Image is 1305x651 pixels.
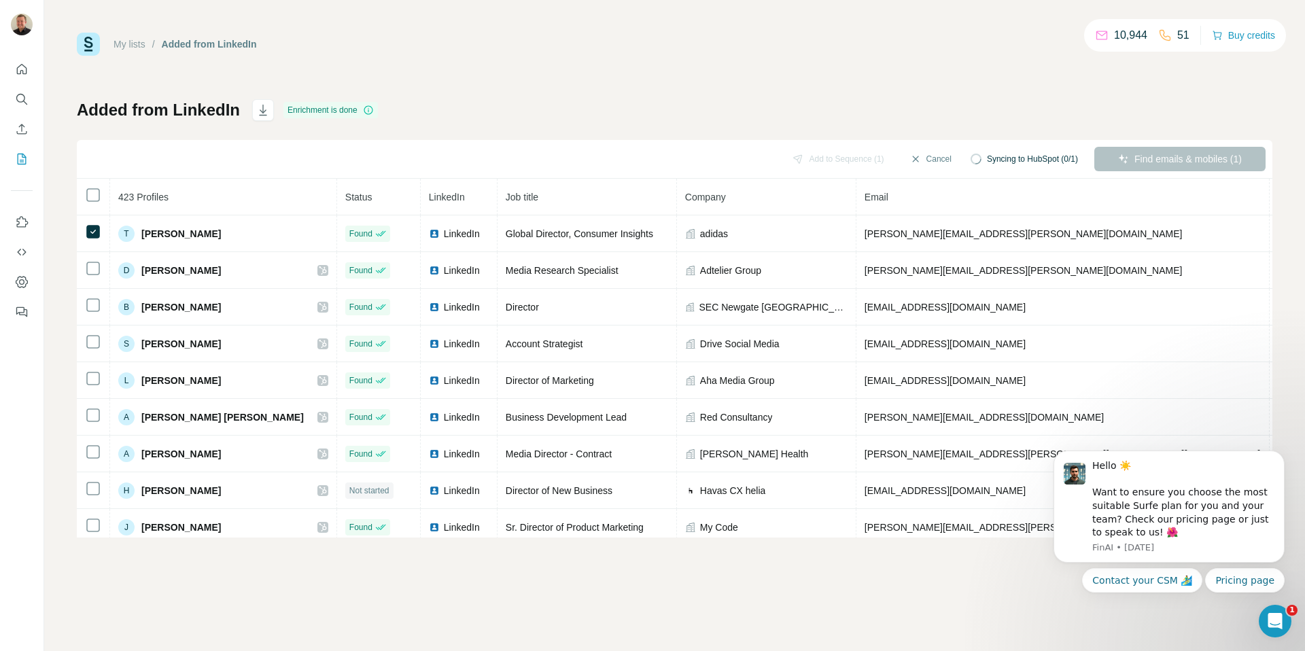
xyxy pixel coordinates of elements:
button: Enrich CSV [11,117,33,141]
button: Use Surfe API [11,240,33,264]
button: Feedback [11,300,33,324]
span: Red Consultancy [700,410,773,424]
img: LinkedIn logo [429,302,440,313]
span: Found [349,374,372,387]
div: S [118,336,135,352]
img: Avatar [11,14,33,35]
span: Found [349,448,372,460]
span: [PERSON_NAME] [141,264,221,277]
span: LinkedIn [429,192,465,203]
button: Dashboard [11,270,33,294]
img: company-logo [685,485,696,496]
img: LinkedIn logo [429,375,440,386]
span: 423 Profiles [118,192,169,203]
button: Search [11,87,33,111]
div: D [118,262,135,279]
span: Company [685,192,726,203]
iframe: Intercom live chat [1259,605,1291,637]
h1: Added from LinkedIn [77,99,240,121]
button: Cancel [901,147,961,171]
span: Global Director, Consumer Insights [506,228,653,239]
div: A [118,446,135,462]
span: [PERSON_NAME] [141,521,221,534]
span: [PERSON_NAME][EMAIL_ADDRESS][DOMAIN_NAME] [865,412,1104,423]
span: [PERSON_NAME][EMAIL_ADDRESS][PERSON_NAME][PERSON_NAME][DOMAIN_NAME] [865,448,1261,459]
span: LinkedIn [444,264,480,277]
span: [PERSON_NAME] Health [700,447,809,461]
img: LinkedIn logo [429,412,440,423]
span: Found [349,411,372,423]
span: LinkedIn [444,337,480,351]
iframe: Intercom notifications message [1033,434,1305,644]
span: [EMAIL_ADDRESS][DOMAIN_NAME] [865,485,1026,496]
button: My lists [11,147,33,171]
span: [EMAIL_ADDRESS][DOMAIN_NAME] [865,375,1026,386]
span: Aha Media Group [700,374,775,387]
span: [PERSON_NAME] [PERSON_NAME] [141,410,304,424]
div: A [118,409,135,425]
button: Quick start [11,57,33,82]
span: SEC Newgate [GEOGRAPHIC_DATA] [699,300,848,314]
img: Surfe Logo [77,33,100,56]
span: Director [506,302,539,313]
span: [PERSON_NAME] [141,374,221,387]
span: Havas CX helia [700,484,766,497]
span: 1 [1287,605,1298,616]
span: LinkedIn [444,484,480,497]
span: [PERSON_NAME] [141,337,221,351]
span: Director of Marketing [506,375,594,386]
span: Syncing to HubSpot (0/1) [987,153,1078,165]
img: LinkedIn logo [429,228,440,239]
p: 10,944 [1114,27,1147,43]
span: [PERSON_NAME][EMAIL_ADDRESS][PERSON_NAME][DOMAIN_NAME] [865,265,1183,276]
img: LinkedIn logo [429,522,440,533]
img: LinkedIn logo [429,265,440,276]
span: Sr. Director of Product Marketing [506,522,644,533]
p: 51 [1177,27,1189,43]
span: Found [349,301,372,313]
span: Found [349,521,372,533]
span: Job title [506,192,538,203]
div: T [118,226,135,242]
span: Found [349,338,372,350]
span: Drive Social Media [700,337,780,351]
span: Not started [349,485,389,497]
img: LinkedIn logo [429,485,440,496]
button: Buy credits [1212,26,1275,45]
span: LinkedIn [444,300,480,314]
span: [PERSON_NAME] [141,484,221,497]
span: LinkedIn [444,227,480,241]
span: Media Director - Contract [506,448,612,459]
span: Email [865,192,888,203]
span: [PERSON_NAME] [141,447,221,461]
div: L [118,372,135,389]
div: H [118,482,135,499]
span: [PERSON_NAME][EMAIL_ADDRESS][PERSON_NAME][DOMAIN_NAME] [865,522,1183,533]
a: My lists [114,39,145,50]
span: Business Development Lead [506,412,627,423]
span: LinkedIn [444,374,480,387]
li: / [152,37,155,51]
span: Found [349,228,372,240]
img: LinkedIn logo [429,338,440,349]
div: J [118,519,135,535]
span: Found [349,264,372,277]
span: Director of New Business [506,485,612,496]
span: My Code [700,521,738,534]
span: [EMAIL_ADDRESS][DOMAIN_NAME] [865,302,1026,313]
span: LinkedIn [444,410,480,424]
span: adidas [700,227,728,241]
span: LinkedIn [444,447,480,461]
span: [PERSON_NAME] [141,227,221,241]
div: B [118,299,135,315]
span: Account Strategist [506,338,583,349]
div: Added from LinkedIn [162,37,257,51]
